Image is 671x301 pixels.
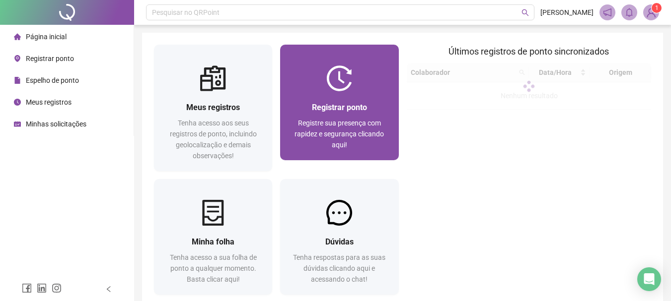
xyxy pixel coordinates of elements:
[154,179,272,295] a: Minha folhaTenha acesso a sua folha de ponto a qualquer momento. Basta clicar aqui!
[26,120,86,128] span: Minhas solicitações
[26,33,67,41] span: Página inicial
[52,283,62,293] span: instagram
[170,253,257,283] span: Tenha acesso a sua folha de ponto a qualquer momento. Basta clicar aqui!
[37,283,47,293] span: linkedin
[170,119,257,160] span: Tenha acesso aos seus registros de ponto, incluindo geolocalização e demais observações!
[14,99,21,106] span: clock-circle
[312,103,367,112] span: Registrar ponto
[192,237,234,246] span: Minha folha
[26,76,79,84] span: Espelho de ponto
[644,5,659,20] img: 90496
[603,8,612,17] span: notification
[14,77,21,84] span: file
[637,267,661,291] div: Open Intercom Messenger
[280,179,398,295] a: DúvidasTenha respostas para as suas dúvidas clicando aqui e acessando o chat!
[522,9,529,16] span: search
[652,3,662,13] sup: Atualize o seu contato no menu Meus Dados
[325,237,354,246] span: Dúvidas
[105,286,112,293] span: left
[22,283,32,293] span: facebook
[655,4,659,11] span: 1
[186,103,240,112] span: Meus registros
[295,119,384,149] span: Registre sua presença com rapidez e segurança clicando aqui!
[14,33,21,40] span: home
[448,46,609,57] span: Últimos registros de ponto sincronizados
[625,8,634,17] span: bell
[154,45,272,171] a: Meus registrosTenha acesso aos seus registros de ponto, incluindo geolocalização e demais observa...
[280,45,398,160] a: Registrar pontoRegistre sua presença com rapidez e segurança clicando aqui!
[26,98,72,106] span: Meus registros
[14,55,21,62] span: environment
[293,253,385,283] span: Tenha respostas para as suas dúvidas clicando aqui e acessando o chat!
[14,120,21,127] span: schedule
[26,55,74,62] span: Registrar ponto
[540,7,594,18] span: [PERSON_NAME]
